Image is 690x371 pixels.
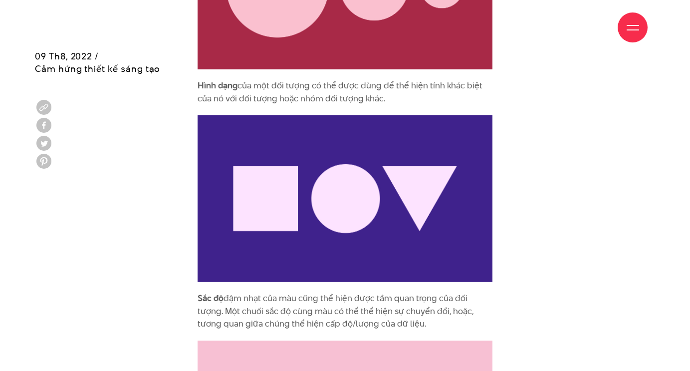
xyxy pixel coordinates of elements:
strong: Hình dạng [198,79,237,91]
span: 09 Th8, 2022 / Cảm hứng thiết kế sáng tạo [35,50,160,75]
p: đậm nhạt của màu cũng thể hiện được tầm quan trọng của đối tượng. Một chuối sắc độ cùng màu có th... [198,292,493,331]
strong: Sắc độ [198,292,224,304]
img: Các yếu tố nhận thức thị giác (Visual Perception) dùng trong trực quan hóa dữ liệu [198,115,493,282]
p: của một đối tượng có thể được dùng để thể hiện tính khác biệt của nó với đối tượng hoặc nhóm đối ... [198,79,493,105]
